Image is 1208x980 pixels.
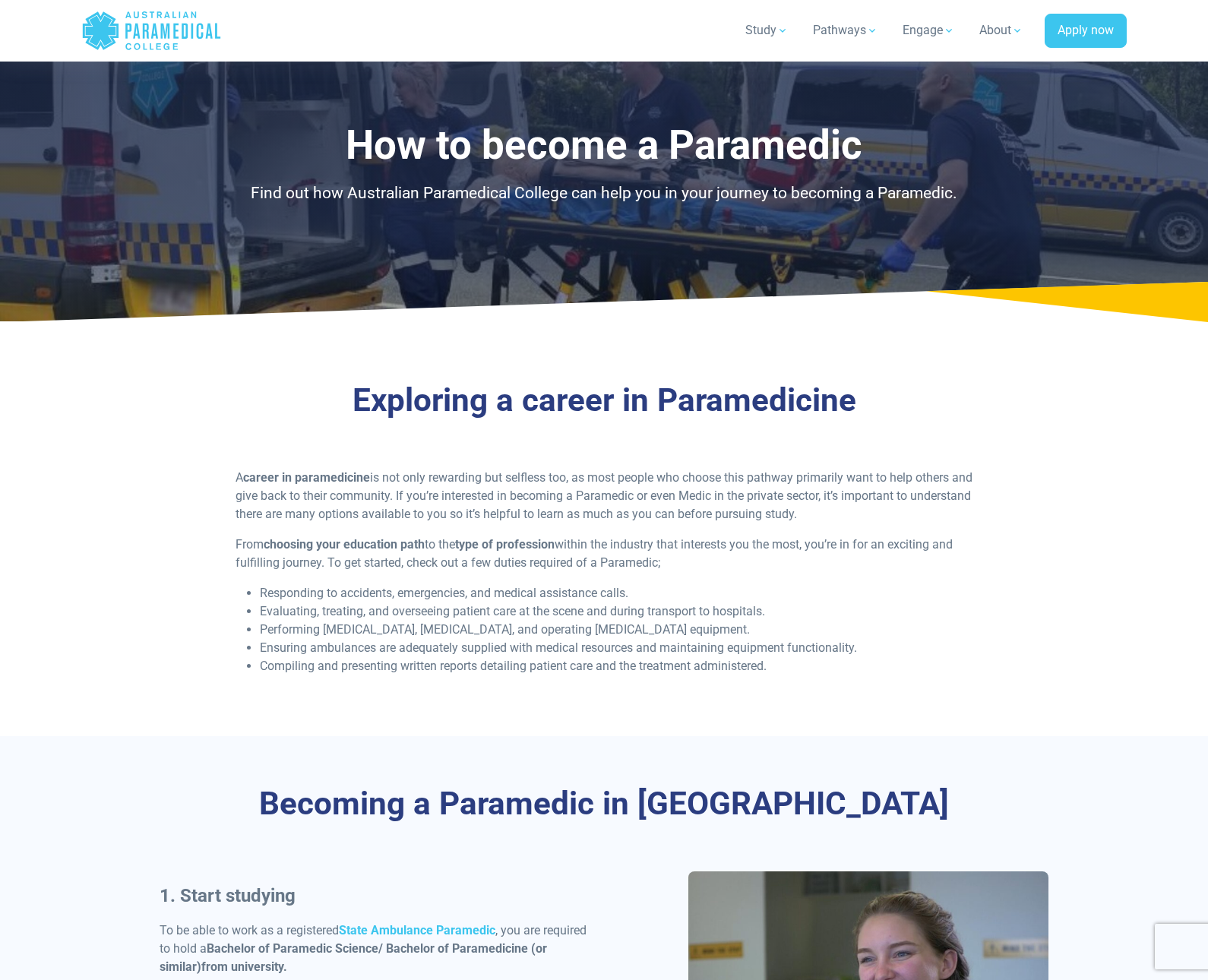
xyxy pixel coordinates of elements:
p: A is not only rewarding but selfless too, as most people who choose this pathway primarily want t... [236,469,973,523]
strong: Bachelor of Paramedic Science/ Bachelor of Paramedicine (or similar) [160,941,547,974]
h2: Becoming a Paramedic in [GEOGRAPHIC_DATA] [160,785,1048,824]
a: Pathways [804,9,887,52]
li: Performing [MEDICAL_DATA], [MEDICAL_DATA], and operating [MEDICAL_DATA] equipment. [260,621,973,639]
p: From to the within the industry that interests you the most, you’re in for an exciting and fulfil... [236,536,973,572]
strong: type of profession [455,537,555,552]
a: About [970,9,1032,52]
li: Responding to accidents, emergencies, and medical assistance calls. [260,584,973,602]
li: Ensuring ambulances are adequately supplied with medical resources and maintaining equipment func... [260,639,973,657]
p: To be able to work as a registered , you are required to hold a [160,922,595,976]
a: Australian Paramedical College [81,6,222,55]
p: Find out how Australian Paramedical College can help you in your journey to becoming a Paramedic. [160,182,1048,206]
h2: Exploring a career in Paramedicine [160,381,1048,420]
a: Apply now [1045,14,1127,49]
li: Compiling and presenting written reports detailing patient care and the treatment administered. [260,657,973,675]
a: Engage [893,9,964,52]
a: State Ambulance Paramedic [339,923,495,937]
strong: career in paramedicine [243,470,370,485]
h1: How to become a Paramedic [160,122,1048,169]
strong: from university. [201,959,287,974]
strong: choosing your education path [264,537,425,552]
a: Study [736,9,798,52]
strong: 1. Start studying [160,885,296,906]
li: Evaluating, treating, and overseeing patient care at the scene and during transport to hospitals. [260,602,973,621]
